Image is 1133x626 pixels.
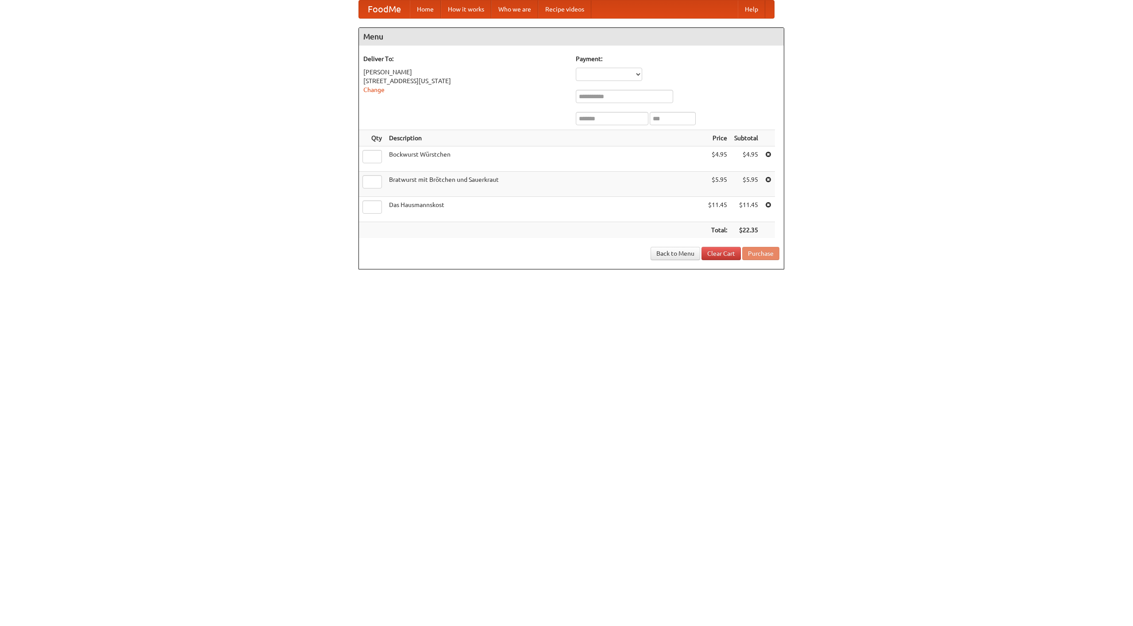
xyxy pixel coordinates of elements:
[731,222,762,238] th: $22.35
[705,130,731,146] th: Price
[731,197,762,222] td: $11.45
[363,68,567,77] div: [PERSON_NAME]
[359,28,784,46] h4: Menu
[410,0,441,18] a: Home
[363,54,567,63] h5: Deliver To:
[385,146,705,172] td: Bockwurst Würstchen
[359,0,410,18] a: FoodMe
[705,146,731,172] td: $4.95
[385,172,705,197] td: Bratwurst mit Brötchen und Sauerkraut
[705,197,731,222] td: $11.45
[738,0,765,18] a: Help
[441,0,491,18] a: How it works
[538,0,591,18] a: Recipe videos
[385,197,705,222] td: Das Hausmannskost
[705,172,731,197] td: $5.95
[742,247,779,260] button: Purchase
[363,86,385,93] a: Change
[701,247,741,260] a: Clear Cart
[576,54,779,63] h5: Payment:
[385,130,705,146] th: Description
[705,222,731,238] th: Total:
[731,146,762,172] td: $4.95
[731,172,762,197] td: $5.95
[651,247,700,260] a: Back to Menu
[731,130,762,146] th: Subtotal
[359,130,385,146] th: Qty
[491,0,538,18] a: Who we are
[363,77,567,85] div: [STREET_ADDRESS][US_STATE]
